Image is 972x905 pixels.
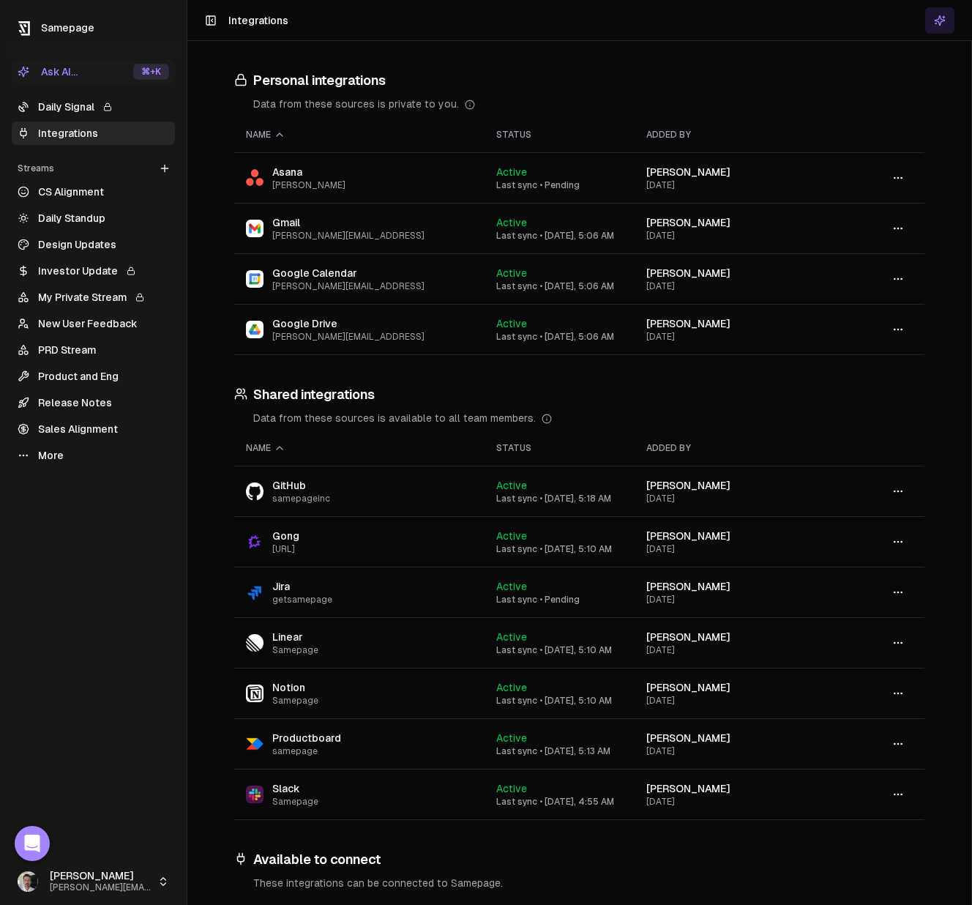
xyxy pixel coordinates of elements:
[496,267,527,279] span: Active
[246,321,263,338] img: Google Drive
[646,745,823,757] div: [DATE]
[272,280,425,292] span: [PERSON_NAME][EMAIL_ADDRESS]
[272,316,425,331] span: Google Drive
[18,871,38,892] img: _image
[272,179,345,191] span: [PERSON_NAME]
[272,630,318,644] span: Linear
[253,411,924,425] div: Data from these sources is available to all team members.
[272,215,425,230] span: Gmail
[272,266,425,280] span: Google Calendar
[646,280,823,292] div: [DATE]
[246,169,263,186] img: Asana
[133,64,169,80] div: ⌘ +K
[496,543,623,555] div: Last sync • [DATE], 5:10 AM
[496,594,623,606] div: Last sync • Pending
[12,259,175,283] a: Investor Update
[272,731,341,745] span: Productboard
[646,581,730,592] span: [PERSON_NAME]
[41,22,94,34] span: Samepage
[646,230,823,242] div: [DATE]
[272,680,318,695] span: Notion
[234,70,924,91] h3: Personal integrations
[496,166,527,178] span: Active
[496,530,527,542] span: Active
[646,179,823,191] div: [DATE]
[246,129,473,141] div: Name
[646,129,823,141] div: Added by
[496,581,527,592] span: Active
[496,644,623,656] div: Last sync • [DATE], 5:10 AM
[496,682,527,693] span: Active
[246,220,263,237] img: Gmail
[272,493,330,504] span: samepageinc
[646,267,730,279] span: [PERSON_NAME]
[646,695,823,707] div: [DATE]
[496,179,623,191] div: Last sync • Pending
[246,584,263,601] img: Jira
[496,129,623,141] div: Status
[646,331,823,343] div: [DATE]
[646,530,730,542] span: [PERSON_NAME]
[246,786,263,803] img: Slack
[12,444,175,467] a: More
[646,493,823,504] div: [DATE]
[272,543,299,555] span: [URL]
[496,745,623,757] div: Last sync • [DATE], 5:13 AM
[50,870,152,883] span: [PERSON_NAME]
[12,233,175,256] a: Design Updates
[496,631,527,643] span: Active
[272,529,299,543] span: Gong
[496,318,527,329] span: Active
[496,230,623,242] div: Last sync • [DATE], 5:06 AM
[272,594,332,606] span: getsamepage
[646,796,823,808] div: [DATE]
[646,543,823,555] div: [DATE]
[12,365,175,388] a: Product and Eng
[246,533,263,551] img: Gong
[646,318,730,329] span: [PERSON_NAME]
[12,391,175,414] a: Release Notes
[234,849,924,870] h3: Available to connect
[12,157,175,180] div: Streams
[228,13,288,28] h1: Integrations
[12,95,175,119] a: Daily Signal
[272,695,318,707] span: Samepage
[272,781,318,796] span: Slack
[12,60,175,83] button: Ask AI...⌘+K
[12,338,175,362] a: PRD Stream
[272,796,318,808] span: Samepage
[272,165,345,179] span: Asana
[272,478,330,493] span: GitHub
[496,280,623,292] div: Last sync • [DATE], 5:06 AM
[646,631,730,643] span: [PERSON_NAME]
[12,864,175,899] button: [PERSON_NAME][PERSON_NAME][EMAIL_ADDRESS]
[646,480,730,491] span: [PERSON_NAME]
[646,166,730,178] span: [PERSON_NAME]
[646,682,730,693] span: [PERSON_NAME]
[496,783,527,794] span: Active
[646,783,730,794] span: [PERSON_NAME]
[15,826,50,861] div: Open Intercom Messenger
[246,634,263,652] img: Linear
[272,331,425,343] span: [PERSON_NAME][EMAIL_ADDRESS]
[496,732,527,744] span: Active
[272,745,341,757] span: samepage
[496,217,527,228] span: Active
[272,579,332,594] span: Jira
[646,594,823,606] div: [DATE]
[496,331,623,343] div: Last sync • [DATE], 5:06 AM
[253,876,924,890] div: These integrations can be connected to Samepage.
[646,442,823,454] div: Added by
[272,644,318,656] span: Samepage
[496,493,623,504] div: Last sync • [DATE], 5:18 AM
[646,217,730,228] span: [PERSON_NAME]
[646,732,730,744] span: [PERSON_NAME]
[246,270,263,288] img: Google Calendar
[12,417,175,441] a: Sales Alignment
[12,206,175,230] a: Daily Standup
[272,230,425,242] span: [PERSON_NAME][EMAIL_ADDRESS]
[646,644,823,656] div: [DATE]
[496,796,623,808] div: Last sync • [DATE], 4:55 AM
[50,882,152,893] span: [PERSON_NAME][EMAIL_ADDRESS]
[12,180,175,204] a: CS Alignment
